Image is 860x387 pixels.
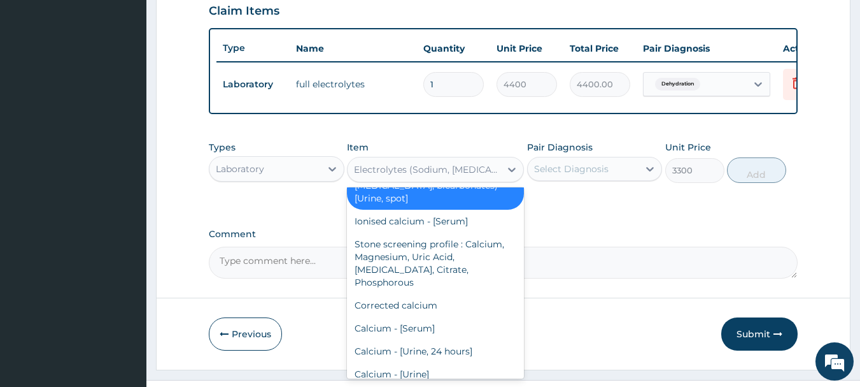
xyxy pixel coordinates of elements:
button: Submit [721,318,798,351]
div: Electrolytes (Sodium, [MEDICAL_DATA], bicarbonates) [Urine, spot] [354,163,502,176]
div: Calcium - [Serum] [347,317,524,340]
label: Pair Diagnosis [527,141,593,154]
textarea: Type your message and hit 'Enter' [6,254,243,299]
label: Types [209,142,236,153]
div: Calcium - [Urine, 24 hours] [347,340,524,363]
td: Laboratory [216,73,290,96]
th: Pair Diagnosis [637,36,777,61]
img: d_794563401_company_1708531726252_794563401 [24,64,52,96]
span: Dehydration [655,78,700,91]
div: Ionised calcium - [Serum] [347,210,524,233]
button: Add [727,157,786,183]
th: Actions [777,36,840,61]
div: Calcium - [Urine] [347,363,524,386]
div: Stone screening profile : Calcium, Magnesium, Uric Acid, [MEDICAL_DATA], Citrate, Phosphorous [347,233,524,294]
div: Laboratory [216,163,264,175]
button: Previous [209,318,282,351]
div: Minimize live chat window [209,6,239,37]
th: Quantity [417,36,490,61]
div: Corrected calcium [347,294,524,317]
label: Item [347,141,369,154]
th: Unit Price [490,36,563,61]
th: Type [216,36,290,60]
label: Comment [209,229,798,240]
label: Unit Price [665,141,711,154]
th: Name [290,36,417,61]
div: Chat with us now [66,71,214,88]
td: full electrolytes [290,71,417,97]
th: Total Price [563,36,637,61]
div: Select Diagnosis [534,163,609,175]
h3: Claim Items [209,4,279,18]
span: We're online! [74,113,176,242]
